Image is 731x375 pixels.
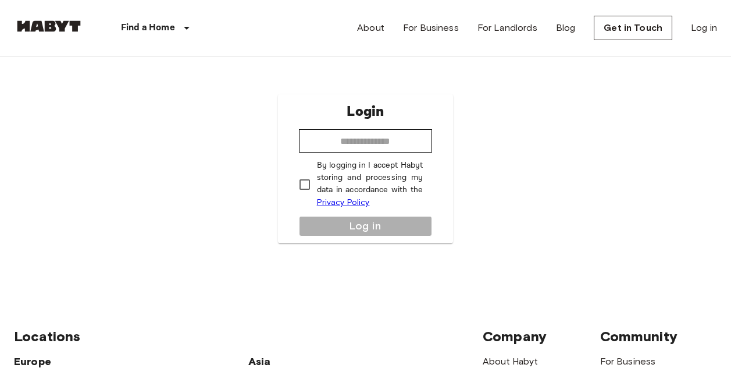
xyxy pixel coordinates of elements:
[403,21,459,35] a: For Business
[121,21,175,35] p: Find a Home
[600,328,677,345] span: Community
[14,355,51,368] span: Europe
[357,21,384,35] a: About
[14,20,84,32] img: Habyt
[594,16,672,40] a: Get in Touch
[347,101,384,122] p: Login
[691,21,717,35] a: Log in
[14,328,80,345] span: Locations
[556,21,576,35] a: Blog
[483,356,538,367] a: About Habyt
[600,356,656,367] a: For Business
[483,328,547,345] span: Company
[317,197,370,207] a: Privacy Policy
[477,21,537,35] a: For Landlords
[317,160,423,209] p: By logging in I accept Habyt storing and processing my data in accordance with the
[248,355,271,368] span: Asia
